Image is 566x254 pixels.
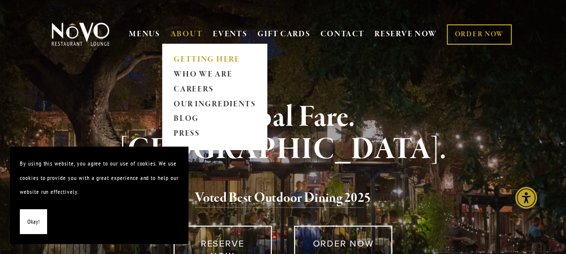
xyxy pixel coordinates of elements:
strong: Global Fare. [GEOGRAPHIC_DATA]. [120,98,446,169]
p: By using this website, you agree to our use of cookies. We use cookies to provide you with a grea... [20,157,179,199]
a: GETTING HERE [171,52,259,67]
a: RESERVE NOW [375,25,437,44]
img: Novo Restaurant &amp; Lounge [50,22,112,47]
div: Accessibility Menu [515,187,537,209]
span: Okay! [27,215,40,229]
a: EVENTS [213,29,247,39]
section: Cookie banner [10,147,189,244]
a: Voted Best Outdoor Dining 202 [195,189,364,208]
a: BLOG [171,112,259,127]
a: ABOUT [171,29,203,39]
a: OUR INGREDIENTS [171,97,259,112]
a: CONTACT [321,25,365,44]
h2: 5 [63,188,502,209]
a: WHO WE ARE [171,67,259,82]
a: CAREERS [171,82,259,97]
button: Okay! [20,209,47,235]
a: MENUS [129,29,160,39]
a: PRESS [171,127,259,142]
a: GIFT CARDS [258,25,311,44]
a: ORDER NOW [447,24,512,45]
